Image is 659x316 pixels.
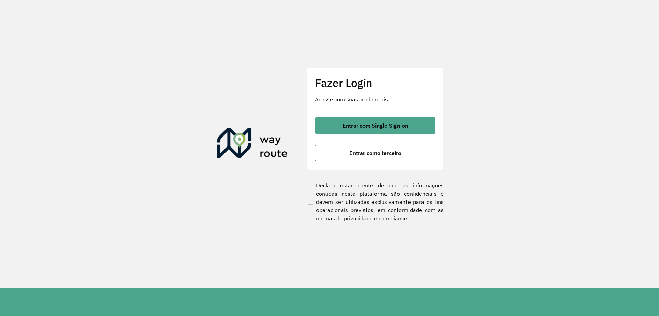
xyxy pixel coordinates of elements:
span: Entrar como terceiro [349,150,401,156]
h2: Fazer Login [315,76,435,89]
span: Entrar com Single Sign-on [343,123,408,128]
label: Declaro estar ciente de que as informações contidas nesta plataforma são confidenciais e devem se... [307,181,444,222]
button: button [315,117,435,134]
p: Acesse com suas credenciais [315,95,435,103]
button: button [315,145,435,161]
img: Roteirizador AmbevTech [217,128,288,161]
